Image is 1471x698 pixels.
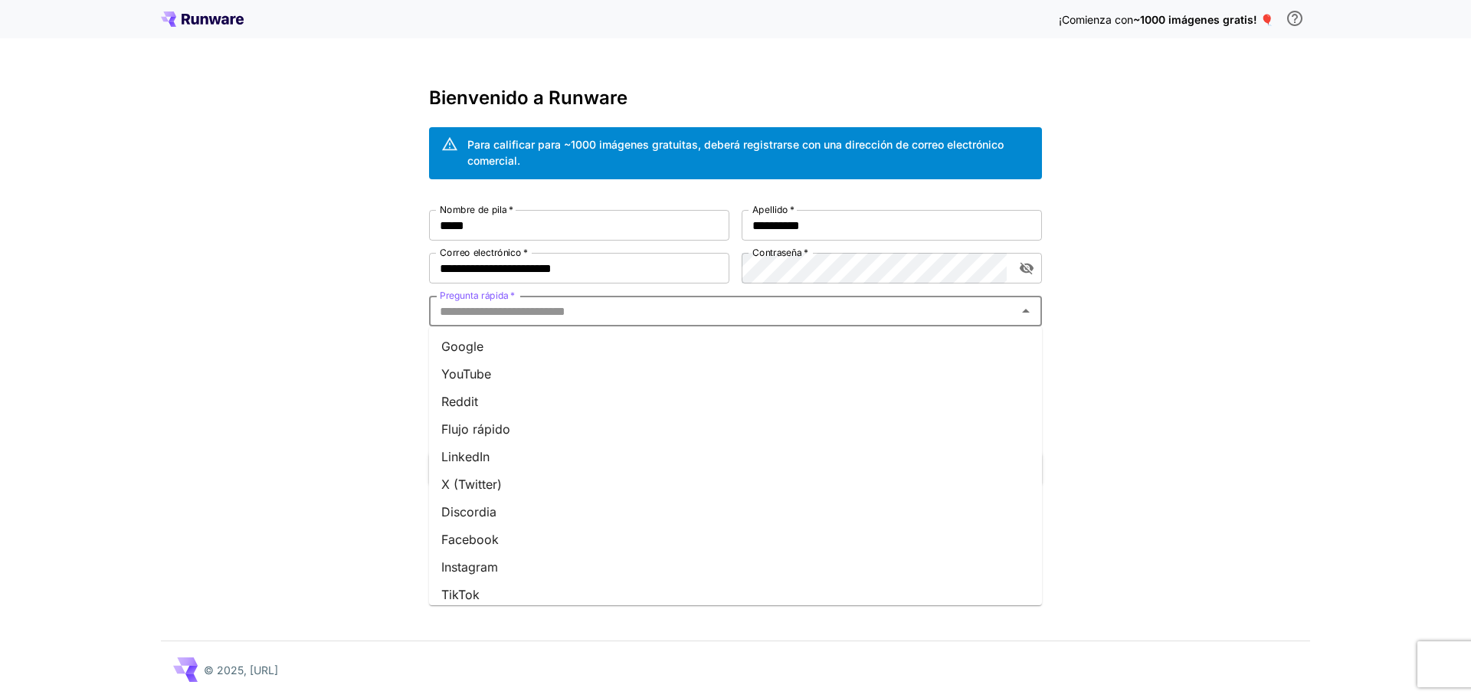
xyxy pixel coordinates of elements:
font: © 2025, [URL] [204,664,278,677]
font: Google [441,339,483,354]
font: YouTube [441,366,491,382]
button: Close [1015,300,1037,322]
font: Apellido [752,204,788,215]
font: Bienvenido a Runware [429,87,627,109]
font: Contraseña [752,247,802,258]
button: alternar visibilidad de contraseña [1013,254,1040,282]
font: Facebook [441,532,499,547]
font: ¡Comienza con [1059,13,1133,26]
font: Para calificar para ~1000 imágenes gratuitas, deberá registrarse con una dirección de correo elec... [467,138,1004,167]
font: Discordia [441,504,496,519]
button: Para calificar para obtener crédito gratuito, debe registrarse con una dirección de correo electr... [1279,3,1310,34]
font: ~1000 imágenes gratis! 🎈 [1133,13,1273,26]
font: TikTok [441,587,480,602]
font: Correo electrónico [440,247,522,258]
font: LinkedIn [441,449,490,464]
font: Reddit [441,394,478,409]
font: Pregunta rápida [440,290,509,301]
font: Instagram [441,559,498,575]
font: Nombre de pila [440,204,507,215]
font: Flujo rápido [441,421,510,437]
font: X (Twitter) [441,477,502,492]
